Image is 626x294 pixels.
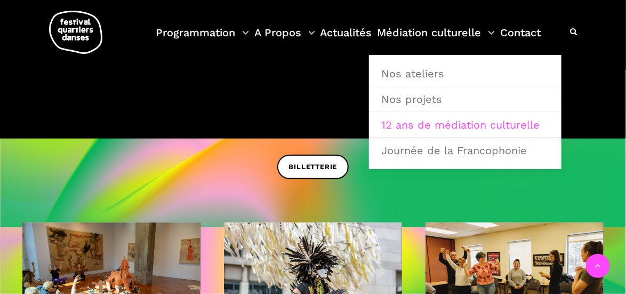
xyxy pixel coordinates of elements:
[375,138,556,163] a: Journée de la Francophonie
[375,113,556,137] a: 12 ans de médiation culturelle
[289,162,338,173] span: BILLETTERIE
[156,23,249,55] a: Programmation
[277,155,349,179] a: BILLETTERIE
[49,11,102,54] img: logo-fqd-med
[375,61,556,86] a: Nos ateliers
[377,23,495,55] a: Médiation culturelle
[375,87,556,112] a: Nos projets
[500,23,541,55] a: Contact
[254,23,315,55] a: A Propos
[320,23,372,55] a: Actualités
